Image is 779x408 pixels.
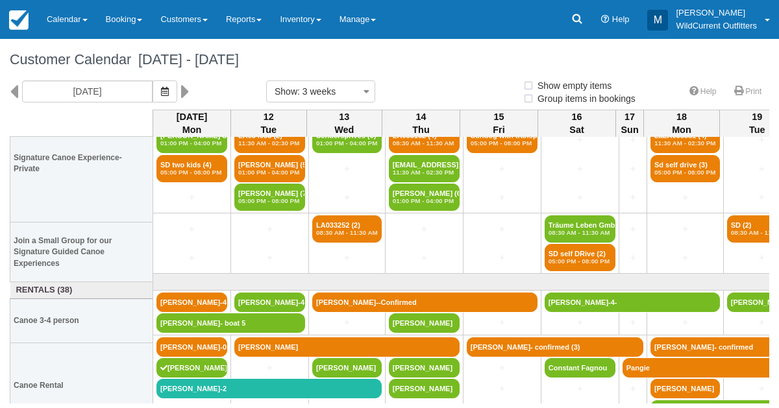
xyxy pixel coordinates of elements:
a: SD self DRive (2)05:00 PM - 08:00 PM [545,244,615,271]
th: Signature Canoe Experience- Private [10,105,153,222]
a: [PERSON_NAME] [389,379,460,398]
th: 18 Mon [644,110,719,137]
a: [PERSON_NAME]- boat 5 [156,313,305,333]
a: LA033162 (4)08:30 AM - 11:30 AM [389,126,460,153]
a: [PERSON_NAME]-2 [156,379,382,398]
em: 05:00 PM - 08:00 PM [160,169,223,176]
em: 01:00 PM - 04:00 PM [316,139,378,147]
a: + [312,162,382,176]
a: [PERSON_NAME]-0- [156,337,227,357]
em: 05:00 PM - 08:00 PM [238,197,301,205]
a: + [467,316,538,330]
th: 16 Sat [538,110,616,137]
a: + [312,316,382,330]
a: + [545,162,615,176]
a: [PERSON_NAME] Soughikan (2)01:00 PM - 04:00 PM [156,126,227,153]
th: 15 Fri [460,110,538,137]
th: Join a Small Group for our Signature Guided Canoe Experiences [10,222,153,282]
a: + [623,382,643,396]
a: [PERSON_NAME]- confirmed (3) [467,337,643,357]
a: + [467,222,538,236]
a: Sd self drive (3)05:00 PM - 08:00 PM [650,155,720,182]
a: [PERSON_NAME]-4- [545,293,720,312]
a: + [623,191,643,204]
span: Show [275,86,297,97]
a: [PERSON_NAME] (5)01:00 PM - 04:00 PM [234,155,305,182]
a: LA034095 (2)11:30 AM - 02:30 PM [234,126,305,153]
a: + [650,191,720,204]
a: + [623,251,643,265]
a: + [650,251,720,265]
a: + [234,222,305,236]
a: [PERSON_NAME]-4 [234,293,305,312]
i: Help [601,16,610,24]
a: Constant Fagnou [545,358,615,378]
a: + [467,382,538,396]
span: Show empty items [523,80,622,90]
img: checkfront-main-nav-mini-logo.png [9,10,29,30]
span: Help [612,14,630,24]
a: [PERSON_NAME] [650,379,720,398]
a: + [545,382,615,396]
a: [PERSON_NAME]-4- [156,293,227,312]
a: [EMAIL_ADDRESS][DOMAIN_NAME] (2)11:30 AM - 02:30 PM [389,155,460,182]
a: LA033252 (2)08:30 AM - 11:30 AM [312,215,382,243]
a: Sundog with transpor (4)05:00 PM - 08:00 PM [467,126,538,153]
h1: Customer Calendar [10,52,769,67]
a: Print [726,82,769,101]
a: + [545,133,615,147]
em: 11:30 AM - 02:30 PM [393,169,456,176]
a: + [467,251,538,265]
a: Träume Leben GmbH - (2)08:30 AM - 11:30 AM [545,215,615,243]
a: + [234,361,305,375]
a: [PERSON_NAME] [389,313,460,333]
a: + [156,251,227,265]
a: [PERSON_NAME] [389,358,460,378]
th: 13 Wed [306,110,382,137]
em: 01:00 PM - 04:00 PM [160,139,223,147]
a: + [156,191,227,204]
em: 08:30 AM - 11:30 AM [549,229,612,237]
button: Show: 3 weeks [266,80,375,102]
span: : 3 weeks [297,86,336,97]
a: + [467,361,538,375]
em: 08:30 AM - 11:30 AM [316,229,378,237]
a: Help [682,82,724,101]
span: [DATE] - [DATE] [131,51,239,67]
a: + [545,191,615,204]
span: Group items in bookings [523,93,646,102]
label: Show empty items [523,76,620,95]
div: M [647,10,668,30]
em: 05:00 PM - 08:00 PM [654,169,716,176]
a: + [156,222,227,236]
a: + [234,251,305,265]
a: + [389,222,460,236]
em: 08:30 AM - 11:30 AM [393,139,456,147]
a: + [467,162,538,176]
a: [PERSON_NAME] (6)01:00 PM - 04:00 PM [389,184,460,211]
a: Rentals (38) [14,284,150,296]
a: [PERSON_NAME] (7)05:00 PM - 08:00 PM [234,184,305,211]
a: LaLA033381 (4)11:30 AM - 02:30 PM [650,126,720,153]
th: Canoe 3-4 person [10,298,153,342]
a: + [650,316,720,330]
a: + [623,222,643,236]
a: Sentiersprives (6)01:00 PM - 04:00 PM [312,126,382,153]
a: + [623,133,643,147]
a: + [623,162,643,176]
th: 12 Tue [231,110,307,137]
p: [PERSON_NAME] [676,6,757,19]
th: 14 Thu [382,110,460,137]
em: 05:00 PM - 08:00 PM [471,139,534,147]
a: + [623,316,643,330]
p: WildCurrent Outfitters [676,19,757,32]
th: [DATE] Mon [153,110,231,137]
a: + [467,191,538,204]
th: 17 Sun [616,110,644,137]
label: Group items in bookings [523,89,644,108]
a: [PERSON_NAME] [312,358,382,378]
em: 05:00 PM - 08:00 PM [549,258,612,265]
a: + [312,191,382,204]
em: 11:30 AM - 02:30 PM [238,139,301,147]
a: [PERSON_NAME]--Confirmed [312,293,538,312]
